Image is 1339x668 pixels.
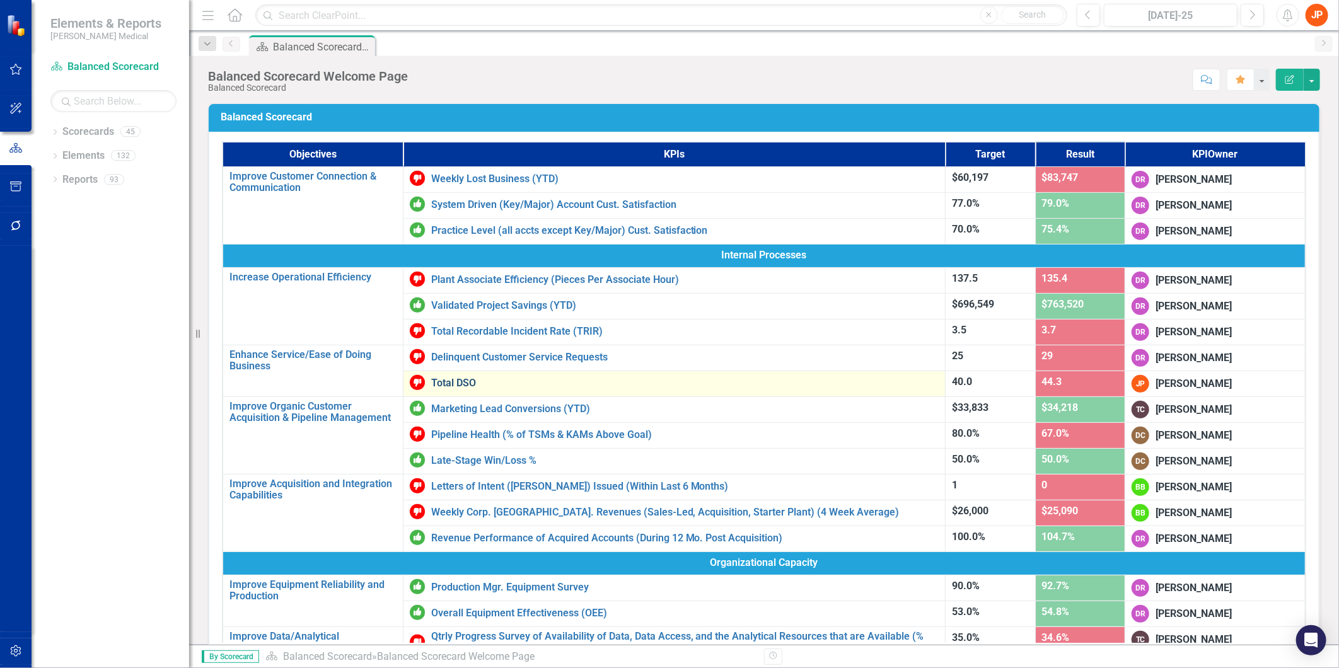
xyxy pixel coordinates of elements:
[1104,4,1238,26] button: [DATE]-25
[410,504,425,519] img: Below Target
[952,606,980,618] span: 53.0%
[1019,9,1046,20] span: Search
[1132,222,1149,240] div: DR
[208,83,408,93] div: Balanced Scorecard
[403,423,946,449] td: Double-Click to Edit Right Click for Context Menu
[1042,223,1070,235] span: 75.4%
[431,507,939,518] a: Weekly Corp. [GEOGRAPHIC_DATA]. Revenues (Sales-Led, Acquisition, Starter Plant) (4 Week Average)
[1042,479,1048,491] span: 0
[1132,530,1149,548] div: DR
[1042,631,1070,643] span: 34.6%
[202,650,259,663] span: By Scorecard
[1156,325,1232,340] div: [PERSON_NAME]
[403,294,946,320] td: Double-Click to Edit Right Click for Context Menu
[223,475,403,552] td: Double-Click to Edit Right Click for Context Menu
[265,650,755,664] div: »
[1132,272,1149,289] div: DR
[62,173,98,187] a: Reports
[223,552,1306,575] td: Double-Click to Edit
[952,272,978,284] span: 137.5
[431,608,939,619] a: Overall Equipment Effectiveness (OEE)
[952,171,988,183] span: $60,197
[229,478,397,500] a: Improve Acquisition and Integration Capabilities
[50,16,161,31] span: Elements & Reports
[111,151,136,161] div: 132
[1125,627,1306,657] td: Double-Click to Edit
[431,429,939,441] a: Pipeline Health (% of TSMs & KAMs Above Goal)
[403,371,946,397] td: Double-Click to Edit Right Click for Context Menu
[431,403,939,415] a: Marketing Lead Conversions (YTD)
[1125,345,1306,371] td: Double-Click to Edit
[120,127,141,137] div: 45
[1132,323,1149,341] div: DR
[1042,350,1053,362] span: 29
[952,427,980,439] span: 80.0%
[952,531,985,543] span: 100.0%
[431,533,939,544] a: Revenue Performance of Acquired Accounts (During 12 Mo. Post Acquisition)
[1125,294,1306,320] td: Double-Click to Edit
[1132,297,1149,315] div: DR
[1108,8,1233,23] div: [DATE]-25
[410,323,425,338] img: Below Target
[1306,4,1328,26] button: JP
[410,272,425,287] img: Below Target
[403,575,946,601] td: Double-Click to Edit Right Click for Context Menu
[1156,581,1232,596] div: [PERSON_NAME]
[62,149,105,163] a: Elements
[1042,272,1068,284] span: 135.4
[410,530,425,545] img: On or Above Target
[952,324,966,336] span: 3.5
[1132,579,1149,597] div: DR
[410,605,425,620] img: On or Above Target
[410,297,425,313] img: On or Above Target
[1042,531,1075,543] span: 104.7%
[952,631,980,643] span: 35.0%
[1156,403,1232,417] div: [PERSON_NAME]
[952,376,972,388] span: 40.0
[1296,625,1326,655] div: Open Intercom Messenger
[1156,532,1232,546] div: [PERSON_NAME]
[410,375,425,390] img: Below Target
[221,112,1312,123] h3: Balanced Scorecard
[1125,268,1306,294] td: Double-Click to Edit
[1042,505,1079,517] span: $25,090
[229,272,397,283] a: Increase Operational Efficiency
[431,455,939,466] a: Late-Stage Win/Loss %
[229,171,397,193] a: Improve Customer Connection & Communication
[1042,427,1070,439] span: 67.0%
[377,650,535,662] div: Balanced Scorecard Welcome Page
[1125,397,1306,423] td: Double-Click to Edit
[952,197,980,209] span: 77.0%
[952,580,980,592] span: 90.0%
[283,650,372,662] a: Balanced Scorecard
[223,575,403,627] td: Double-Click to Edit Right Click for Context Menu
[952,479,958,491] span: 1
[431,377,939,389] a: Total DSO
[403,320,946,345] td: Double-Click to Edit Right Click for Context Menu
[431,352,939,363] a: Delinquent Customer Service Requests
[1156,199,1232,213] div: [PERSON_NAME]
[403,268,946,294] td: Double-Click to Edit Right Click for Context Menu
[403,219,946,245] td: Double-Click to Edit Right Click for Context Menu
[1156,607,1232,621] div: [PERSON_NAME]
[431,225,939,236] a: Practice Level (all accts except Key/Major) Cust. Satisfaction
[410,401,425,416] img: On or Above Target
[410,635,425,650] img: Below Target
[1156,351,1232,366] div: [PERSON_NAME]
[1042,171,1079,183] span: $83,747
[403,193,946,219] td: Double-Click to Edit Right Click for Context Menu
[410,171,425,186] img: Below Target
[1042,324,1057,336] span: 3.7
[229,579,397,601] a: Improve Equipment Reliability and Production
[410,452,425,468] img: On or Above Target
[1132,504,1149,522] div: BB
[431,631,939,653] a: Qtrly Progress Survey of Availability of Data, Data Access, and the Analytical Resources that are...
[410,349,425,364] img: Below Target
[223,268,403,345] td: Double-Click to Edit Right Click for Context Menu
[1125,320,1306,345] td: Double-Click to Edit
[229,556,1299,570] span: Organizational Capacity
[1125,575,1306,601] td: Double-Click to Edit
[229,401,397,423] a: Improve Organic Customer Acquisition & Pipeline Management
[6,14,28,36] img: ClearPoint Strategy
